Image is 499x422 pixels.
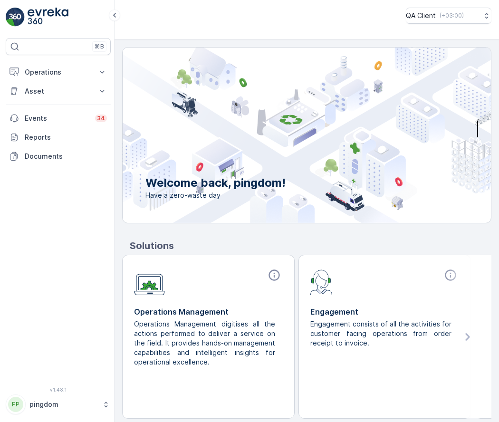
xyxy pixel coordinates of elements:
span: Have a zero-waste day [145,191,286,200]
img: logo [6,8,25,27]
img: logo_light-DOdMpM7g.png [28,8,68,27]
p: Events [25,114,89,123]
img: city illustration [80,48,491,223]
p: Operations Management digitises all the actions performed to deliver a service on the field. It p... [134,319,275,367]
p: Solutions [130,239,491,253]
span: v 1.48.1 [6,387,111,393]
p: Reports [25,133,107,142]
button: Operations [6,63,111,82]
p: ( +03:00 ) [440,12,464,19]
p: Operations Management [134,306,283,317]
img: module-icon [134,269,165,296]
p: Engagement consists of all the activities for customer facing operations from order receipt to in... [310,319,451,348]
button: QA Client(+03:00) [406,8,491,24]
button: Asset [6,82,111,101]
p: QA Client [406,11,436,20]
p: Asset [25,86,92,96]
p: pingdom [29,400,97,409]
a: Documents [6,147,111,166]
div: PP [8,397,23,412]
p: Engagement [310,306,459,317]
p: Operations [25,67,92,77]
a: Reports [6,128,111,147]
p: Documents [25,152,107,161]
img: module-icon [310,269,333,295]
p: ⌘B [95,43,104,50]
p: Welcome back, pingdom! [145,175,286,191]
a: Events34 [6,109,111,128]
p: 34 [97,115,105,122]
button: PPpingdom [6,394,111,414]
